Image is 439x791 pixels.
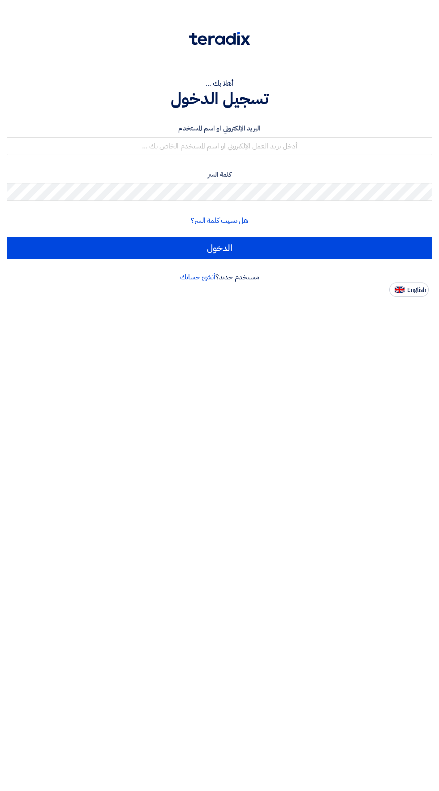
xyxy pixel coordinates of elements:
label: البريد الإلكتروني او اسم المستخدم [7,123,432,134]
div: أهلا بك ... [7,78,432,89]
span: English [407,287,426,293]
img: en-US.png [395,287,405,293]
input: الدخول [7,237,432,259]
a: هل نسيت كلمة السر؟ [191,215,248,226]
label: كلمة السر [7,169,432,180]
h1: تسجيل الدخول [7,89,432,109]
button: English [389,282,429,297]
div: مستخدم جديد؟ [7,272,432,282]
img: Teradix logo [189,32,250,45]
a: أنشئ حسابك [180,272,215,282]
input: أدخل بريد العمل الإلكتروني او اسم المستخدم الخاص بك ... [7,137,432,155]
